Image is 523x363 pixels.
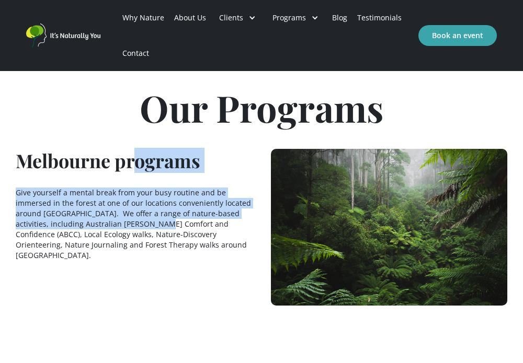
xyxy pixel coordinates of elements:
p: Give yourself a mental break from your busy routine and be immersed in the forest at one of our l... [16,188,253,261]
a: Contact [117,36,154,71]
h1: Our Programs [16,88,507,128]
a: home [26,24,105,48]
div: Programs [272,13,306,23]
h1: Melbourne programs [16,149,200,172]
a: Book an event [418,25,497,46]
div: Clients [219,13,243,23]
